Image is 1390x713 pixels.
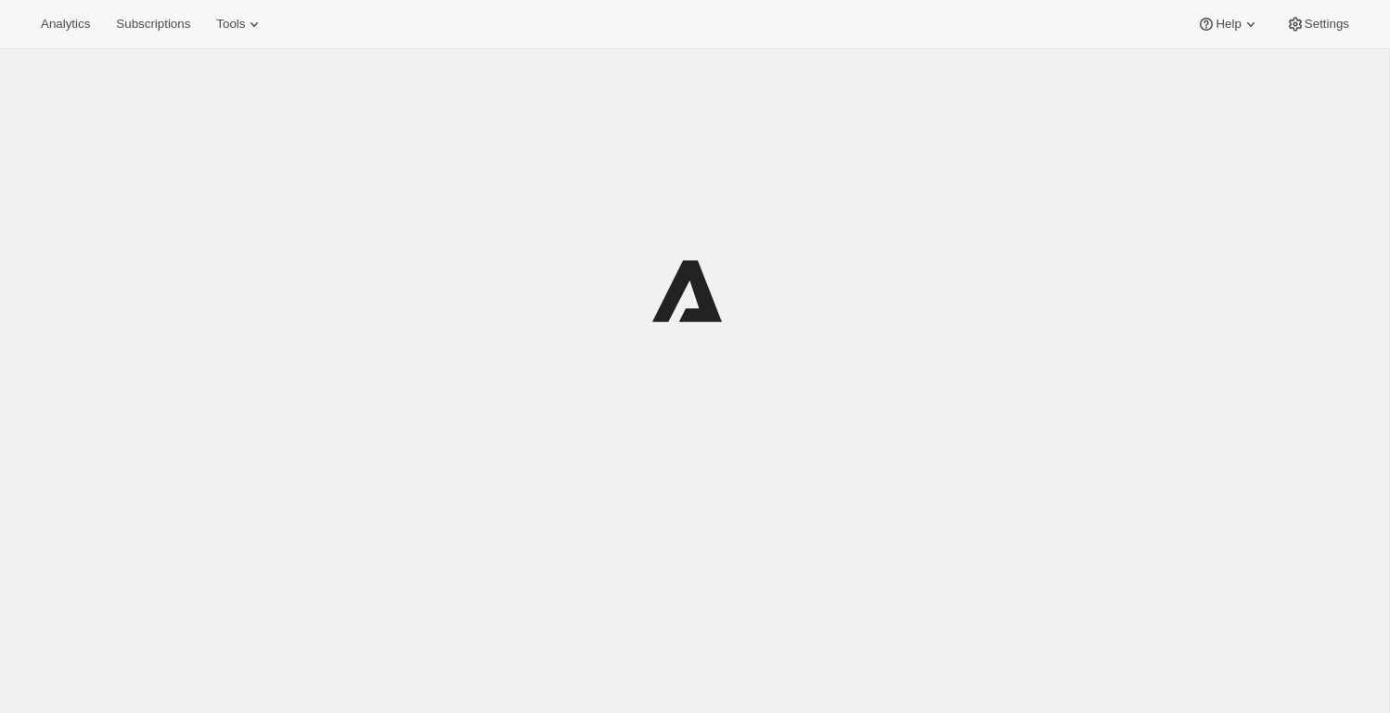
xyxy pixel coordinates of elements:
span: Analytics [41,17,90,32]
button: Analytics [30,11,101,37]
span: Tools [216,17,245,32]
button: Tools [205,11,275,37]
button: Subscriptions [105,11,201,37]
button: Settings [1275,11,1360,37]
button: Help [1186,11,1270,37]
span: Subscriptions [116,17,190,32]
span: Help [1216,17,1241,32]
span: Settings [1305,17,1349,32]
